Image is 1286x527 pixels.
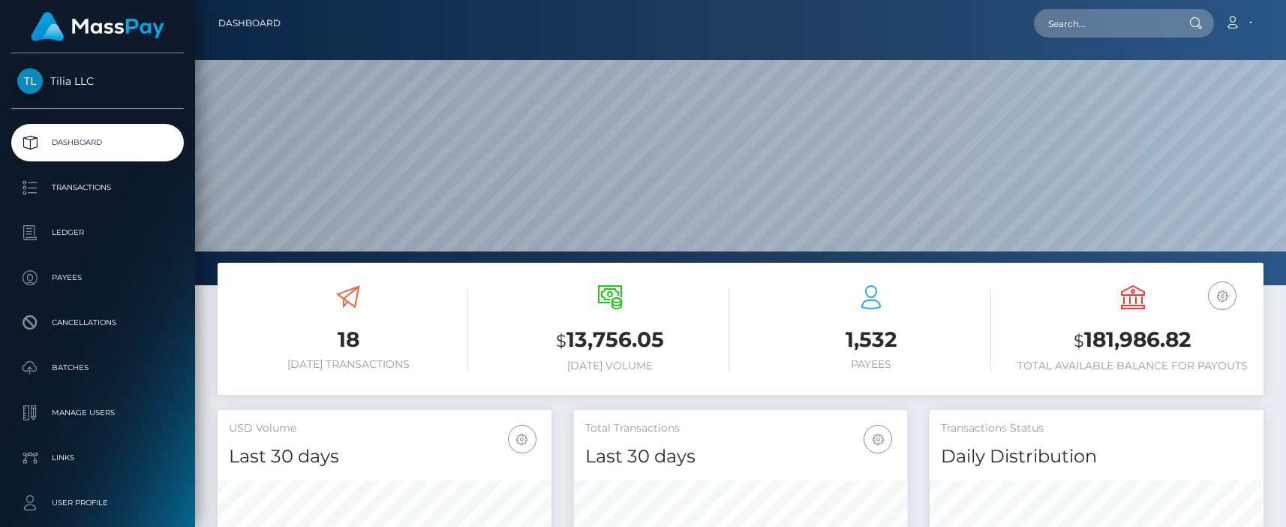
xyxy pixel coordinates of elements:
img: MassPay Logo [31,12,164,41]
p: Ledger [17,221,178,244]
span: Tilia LLC [11,74,184,88]
h3: 18 [229,325,468,354]
a: User Profile [11,484,184,522]
h4: Daily Distribution [941,444,1252,470]
a: Cancellations [11,304,184,342]
p: User Profile [17,492,178,514]
h6: Total Available Balance for Payouts [1014,360,1253,372]
h3: 1,532 [752,325,991,354]
p: Batches [17,357,178,379]
h4: Last 30 days [229,444,540,470]
h6: [DATE] Transactions [229,358,468,371]
h3: 13,756.05 [491,325,730,356]
h5: Total Transactions [585,421,897,436]
small: $ [1074,330,1084,351]
h5: USD Volume [229,421,540,436]
p: Dashboard [17,131,178,154]
p: Cancellations [17,312,178,334]
h3: 181,986.82 [1014,325,1253,356]
a: Transactions [11,169,184,206]
a: Dashboard [11,124,184,161]
img: Tilia LLC [17,68,43,94]
a: Ledger [11,214,184,251]
a: Manage Users [11,394,184,432]
h6: Payees [752,358,991,371]
h4: Last 30 days [585,444,897,470]
p: Payees [17,267,178,289]
h5: Transactions Status [941,421,1252,436]
input: Search... [1034,9,1175,38]
p: Transactions [17,176,178,199]
h6: [DATE] Volume [491,360,730,372]
a: Batches [11,349,184,387]
small: $ [556,330,566,351]
a: Dashboard [218,8,281,39]
p: Links [17,447,178,469]
p: Manage Users [17,402,178,424]
a: Payees [11,259,184,297]
a: Links [11,439,184,477]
